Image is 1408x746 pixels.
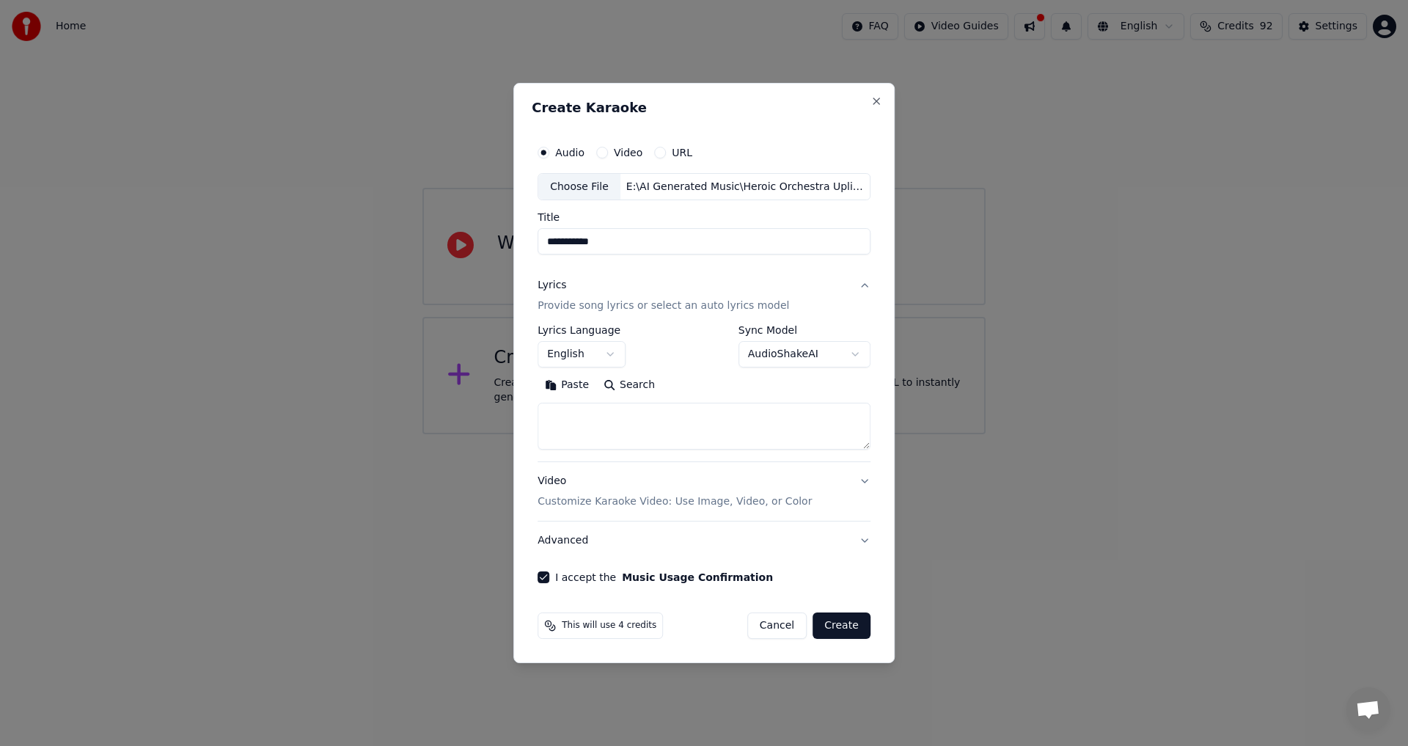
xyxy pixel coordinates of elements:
[620,180,870,194] div: E:\AI Generated Music\Heroic Orchestra Uplifting Cinematic Music\Epic Ascend.wav
[538,299,789,314] p: Provide song lyrics or select an auto lyrics model
[555,147,584,158] label: Audio
[614,147,642,158] label: Video
[738,326,870,336] label: Sync Model
[622,572,773,582] button: I accept the
[562,620,656,632] span: This will use 4 credits
[538,374,596,398] button: Paste
[813,612,870,639] button: Create
[555,572,773,582] label: I accept the
[538,213,870,223] label: Title
[538,326,870,462] div: LyricsProvide song lyrics or select an auto lyrics model
[538,463,870,522] button: VideoCustomize Karaoke Video: Use Image, Video, or Color
[538,475,812,510] div: Video
[538,494,812,509] p: Customize Karaoke Video: Use Image, Video, or Color
[532,101,876,114] h2: Create Karaoke
[538,279,566,293] div: Lyrics
[538,174,620,200] div: Choose File
[672,147,692,158] label: URL
[538,267,870,326] button: LyricsProvide song lyrics or select an auto lyrics model
[538,522,870,560] button: Advanced
[538,326,626,336] label: Lyrics Language
[596,374,662,398] button: Search
[747,612,807,639] button: Cancel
